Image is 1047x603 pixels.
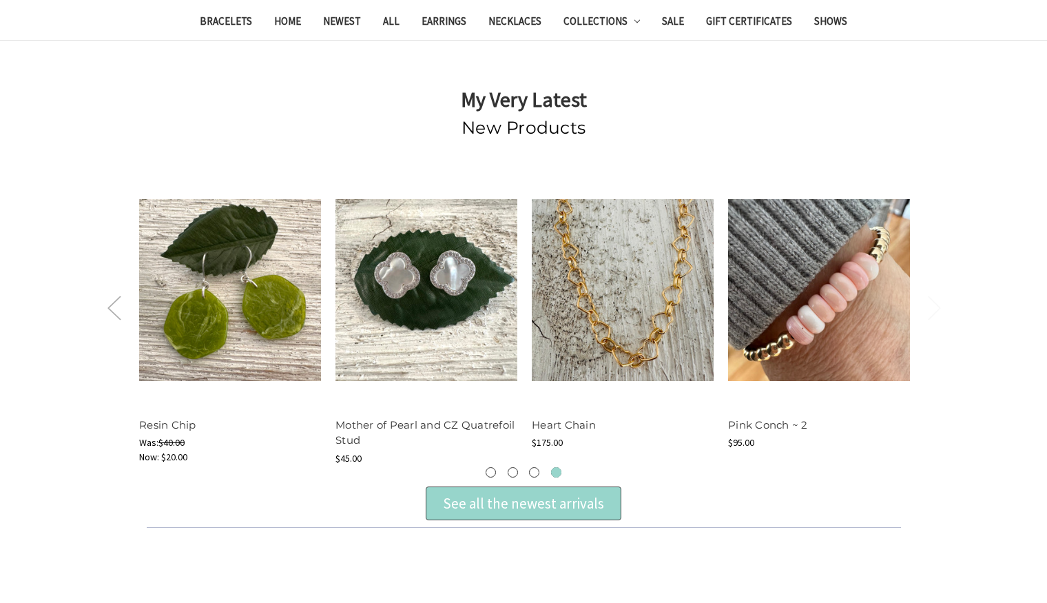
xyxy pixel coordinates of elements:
[189,6,263,40] a: Bracelets
[335,452,362,464] span: $45.00
[803,6,858,40] a: Shows
[263,6,312,40] a: Home
[552,6,652,40] a: Collections
[486,467,496,478] button: 1 of 3
[411,6,477,40] a: Earrings
[532,436,563,449] span: $175.00
[529,467,539,478] button: 3 of 3
[139,451,159,463] span: Now:
[161,451,187,463] span: $20.00
[335,170,517,410] a: Mother of Pearl and CZ Quatrefoil Stud
[728,418,808,431] a: Pink Conch ~ 2
[532,418,596,431] a: Heart Chain
[158,436,185,449] span: $40.00
[728,170,910,410] a: Pink Conch ~ 2
[335,418,515,447] a: Mother of Pearl and CZ Quatrefoil Stud
[695,6,803,40] a: Gift Certificates
[335,199,517,381] img: Mother of Pearl and CZ Quatrefoil Stud
[477,6,552,40] a: Necklaces
[100,287,127,329] button: Previous
[651,6,695,40] a: Sale
[139,199,321,381] img: Resin Chip
[532,199,714,381] img: Heart Chain
[312,6,372,40] a: Newest
[920,287,948,329] button: Next
[372,6,411,40] a: All
[139,436,321,450] div: Was:
[508,467,518,478] button: 2 of 3
[443,493,604,515] div: See all the newest arrivals
[139,418,196,431] a: Resin Chip
[532,170,714,410] a: Heart Chain
[426,487,621,521] div: See all the newest arrivals
[139,115,908,141] h2: New Products
[461,86,587,112] strong: My Very Latest
[728,436,754,449] span: $95.00
[728,199,910,381] img: Pink Conch ~ 2
[551,467,561,478] button: 4 of 3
